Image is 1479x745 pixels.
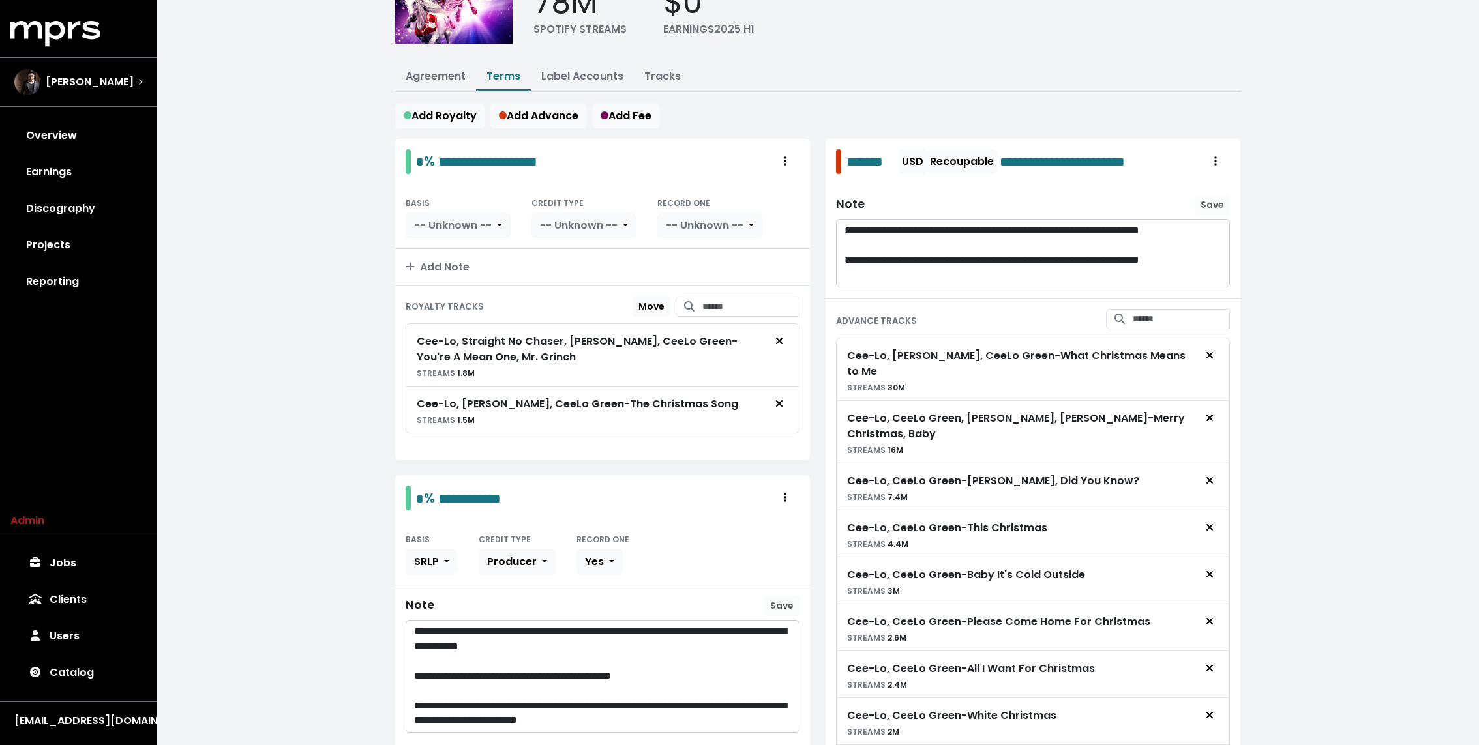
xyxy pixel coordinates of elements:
a: Discography [10,190,146,227]
small: RECORD ONE [657,197,710,209]
a: Tracks [644,68,681,83]
span: Move [638,300,665,313]
button: Yes [576,549,623,574]
small: 2.4M [847,679,907,690]
div: Cee-Lo, CeeLo Green - White Christmas [847,708,1056,723]
small: 2M [847,726,899,737]
small: BASIS [406,197,430,209]
button: Remove royalty target [765,392,794,416]
span: STREAMS [417,368,455,379]
a: Clients [10,581,146,618]
button: Remove advance target [1195,406,1224,431]
small: CREDIT TYPE [531,197,584,209]
div: Note [836,197,865,211]
span: Edit value [416,492,424,505]
div: EARNINGS 2025 H1 [663,22,754,37]
a: Overview [10,117,146,154]
span: Edit value [438,155,537,168]
button: -- Unknown -- [406,213,511,238]
button: Remove advance target [1195,343,1224,368]
span: Add Fee [601,108,651,123]
a: Projects [10,227,146,263]
span: Add Royalty [404,108,477,123]
span: Edit value [438,492,501,505]
span: STREAMS [847,726,886,737]
small: 1.8M [417,368,475,379]
span: STREAMS [847,538,886,549]
span: -- Unknown -- [666,218,743,233]
span: Edit value [1000,152,1186,171]
a: Catalog [10,654,146,691]
a: Reporting [10,263,146,300]
span: Add Advance [499,108,578,123]
button: [EMAIL_ADDRESS][DOMAIN_NAME] [10,712,146,729]
span: STREAMS [847,585,886,596]
span: Edit value [846,152,896,171]
span: Yes [585,554,604,569]
button: Move [633,297,670,317]
button: -- Unknown -- [531,213,636,238]
a: Earnings [10,154,146,190]
span: Add Note [406,259,470,274]
a: Jobs [10,545,146,581]
small: 2.6M [847,632,906,643]
button: -- Unknown -- [657,213,762,238]
button: Add Note [395,249,810,285]
button: Remove advance target [1195,703,1224,728]
small: ROYALTY TRACKS [406,300,484,313]
small: 3M [847,585,900,596]
div: Cee-Lo, Straight No Chaser, [PERSON_NAME], CeeLo Green - You're A Mean One, Mr. Grinch [417,334,765,365]
div: [EMAIL_ADDRESS][DOMAIN_NAME] [14,713,142,729]
div: SPOTIFY STREAMS [533,22,627,37]
button: Producer [479,549,556,574]
input: Search for tracks by title and link them to this royalty [702,297,799,317]
small: 1.5M [417,415,475,426]
span: STREAMS [847,382,886,393]
button: Remove advance target [1195,609,1224,634]
span: STREAMS [417,415,455,426]
button: SRLP [406,549,458,574]
small: BASIS [406,534,430,545]
small: ADVANCE TRACKS [836,315,917,327]
button: Remove advance target [1195,562,1224,587]
small: 4.4M [847,538,908,549]
small: CREDIT TYPE [479,534,531,545]
span: SRLP [414,554,439,569]
div: Cee-Lo, CeeLo Green - All I Want For Christmas [847,661,1095,677]
button: Remove advance target [1195,656,1224,681]
div: Cee-Lo, CeeLo Green - Baby It's Cold Outside [847,567,1085,583]
a: mprs logo [10,25,100,40]
span: Producer [487,554,537,569]
small: 30M [847,382,905,393]
div: Cee-Lo, [PERSON_NAME], CeeLo Green - The Christmas Song [417,396,738,412]
div: Cee-Lo, CeeLo Green - This Christmas [847,520,1047,536]
a: Label Accounts [541,68,623,83]
span: USD [902,154,923,169]
button: Remove advance target [1195,469,1224,493]
div: Cee-Lo, CeeLo Green - [PERSON_NAME], Did You Know? [847,473,1139,489]
button: USD [899,149,927,174]
div: Cee-Lo, CeeLo Green, [PERSON_NAME], [PERSON_NAME] - Merry Christmas, Baby [847,411,1195,442]
span: [PERSON_NAME] [46,74,134,90]
span: STREAMS [847,679,886,690]
span: % [424,152,435,170]
button: Recoupable [927,149,997,174]
a: Users [10,618,146,654]
button: Add Advance [490,104,587,128]
small: RECORD ONE [576,534,629,545]
div: Cee-Lo, CeeLo Green - Please Come Home For Christmas [847,614,1150,630]
div: Note [406,598,434,612]
button: Add Royalty [395,104,485,128]
span: STREAMS [847,491,886,503]
button: Royalty administration options [771,486,799,510]
img: The selected account / producer [14,69,40,95]
a: Terms [486,68,520,83]
span: -- Unknown -- [540,218,618,233]
button: Remove royalty target [765,329,794,354]
small: 16M [847,445,903,456]
span: Edit value [416,155,424,168]
button: Royalty administration options [771,149,799,174]
a: Agreement [406,68,466,83]
div: Cee-Lo, [PERSON_NAME], CeeLo Green - What Christmas Means to Me [847,348,1195,379]
span: % [424,489,435,507]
